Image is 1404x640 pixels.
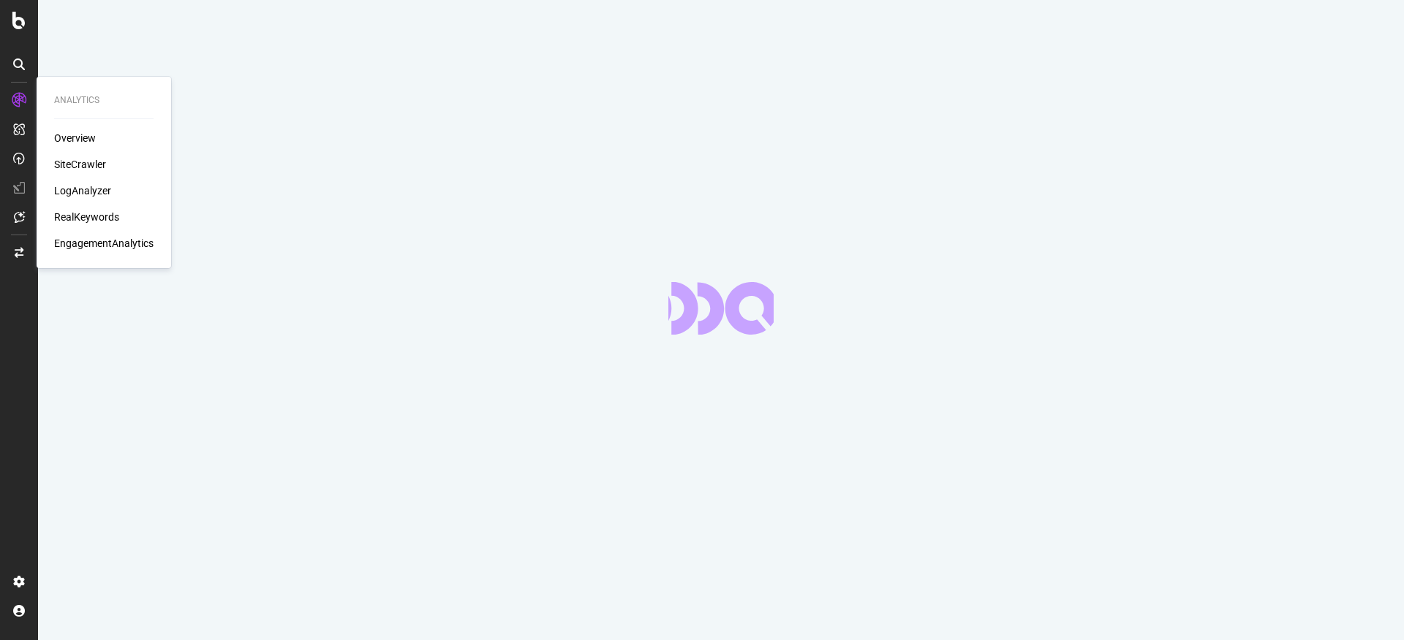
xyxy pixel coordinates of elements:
a: EngagementAnalytics [54,236,154,251]
a: Overview [54,131,96,145]
a: LogAnalyzer [54,183,111,198]
div: animation [668,282,774,335]
a: SiteCrawler [54,157,106,172]
a: RealKeywords [54,210,119,224]
div: Analytics [54,94,154,107]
